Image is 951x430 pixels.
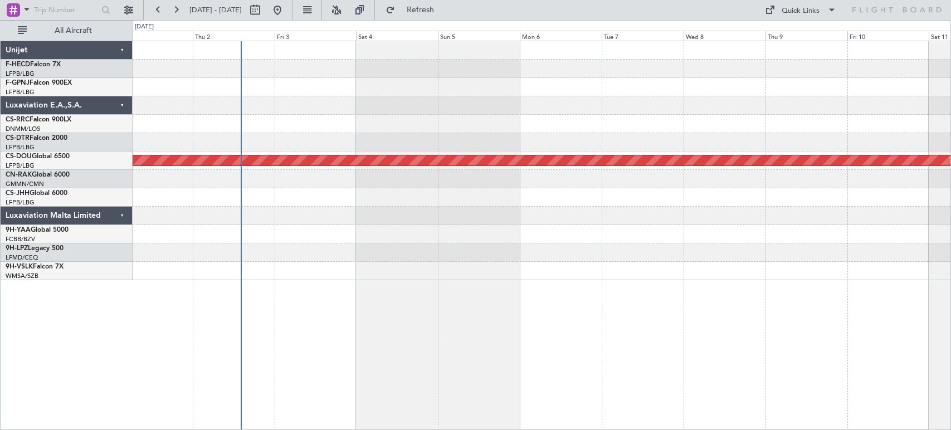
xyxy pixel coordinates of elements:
[6,245,28,252] span: 9H-LPZ
[111,31,193,41] div: Wed 1
[759,1,842,19] button: Quick Links
[34,2,98,18] input: Trip Number
[847,31,929,41] div: Fri 10
[6,153,32,160] span: CS-DOU
[6,190,67,197] a: CS-JHHGlobal 6000
[135,22,154,32] div: [DATE]
[6,135,30,141] span: CS-DTR
[6,116,71,123] a: CS-RRCFalcon 900LX
[684,31,765,41] div: Wed 8
[193,31,275,41] div: Thu 2
[6,263,33,270] span: 9H-VSLK
[189,5,242,15] span: [DATE] - [DATE]
[275,31,357,41] div: Fri 3
[6,245,64,252] a: 9H-LPZLegacy 500
[520,31,602,41] div: Mon 6
[6,88,35,96] a: LFPB/LBG
[356,31,438,41] div: Sat 4
[6,80,72,86] a: F-GPNJFalcon 900EX
[6,172,70,178] a: CN-RAKGlobal 6000
[6,70,35,78] a: LFPB/LBG
[6,153,70,160] a: CS-DOUGlobal 6500
[602,31,684,41] div: Tue 7
[6,162,35,170] a: LFPB/LBG
[6,61,61,68] a: F-HECDFalcon 7X
[29,27,118,35] span: All Aircraft
[6,227,31,233] span: 9H-YAA
[6,80,30,86] span: F-GPNJ
[397,6,444,14] span: Refresh
[6,190,30,197] span: CS-JHH
[6,143,35,152] a: LFPB/LBG
[765,31,847,41] div: Thu 9
[381,1,447,19] button: Refresh
[12,22,121,40] button: All Aircraft
[6,253,38,262] a: LFMD/CEQ
[6,125,40,133] a: DNMM/LOS
[6,263,64,270] a: 9H-VSLKFalcon 7X
[6,116,30,123] span: CS-RRC
[6,198,35,207] a: LFPB/LBG
[6,235,35,243] a: FCBB/BZV
[6,227,69,233] a: 9H-YAAGlobal 5000
[6,272,38,280] a: WMSA/SZB
[6,172,32,178] span: CN-RAK
[782,6,820,17] div: Quick Links
[6,180,44,188] a: GMMN/CMN
[6,135,67,141] a: CS-DTRFalcon 2000
[438,31,520,41] div: Sun 5
[6,61,30,68] span: F-HECD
